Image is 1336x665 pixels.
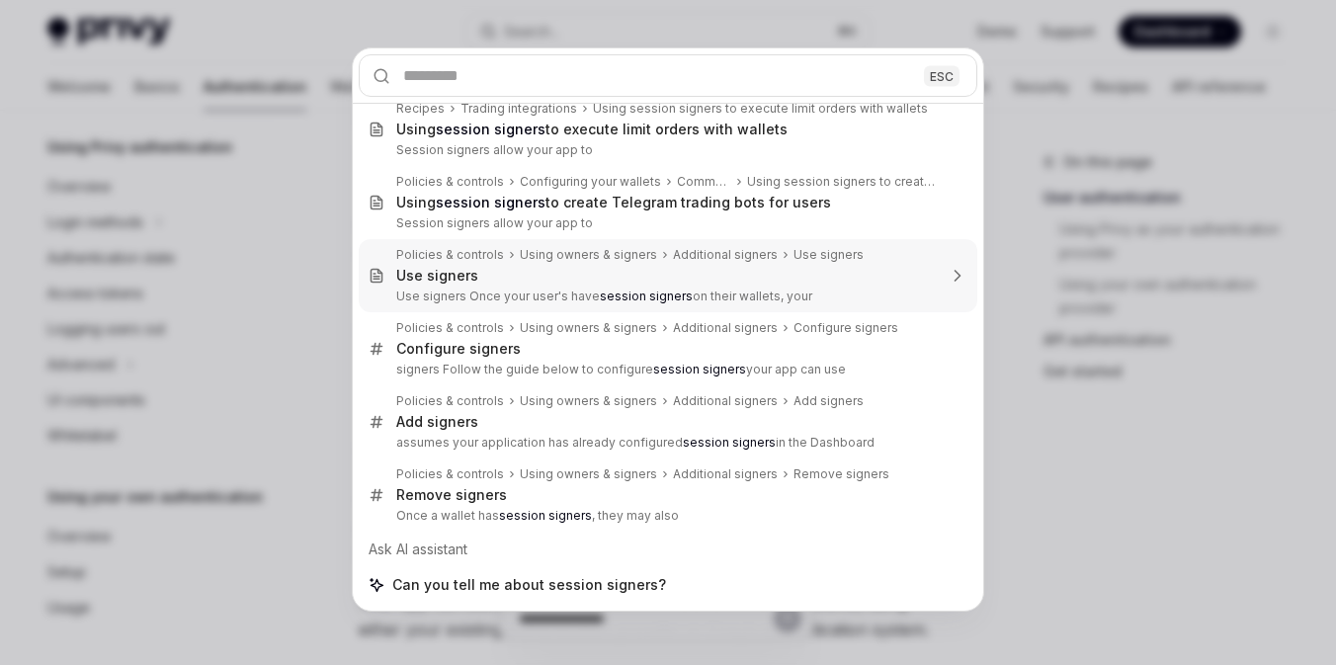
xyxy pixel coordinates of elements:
[396,413,478,431] div: Add signers
[520,320,657,336] div: Using owners & signers
[793,393,864,409] div: Add signers
[520,247,657,263] div: Using owners & signers
[673,247,778,263] div: Additional signers
[396,267,478,285] div: Use signers
[677,174,731,190] div: Common use cases
[396,340,521,358] div: Configure signers
[396,121,788,138] div: Using to execute limit orders with wallets
[396,289,936,304] p: Use signers Once your user's have on their wallets, your
[520,466,657,482] div: Using owners & signers
[396,174,504,190] div: Policies & controls
[396,320,504,336] div: Policies & controls
[673,320,778,336] div: Additional signers
[653,362,746,376] b: session signers
[520,174,661,190] div: Configuring your wallets
[673,393,778,409] div: Additional signers
[396,362,936,377] p: signers Follow the guide below to configure your app can use
[396,435,936,451] p: assumes your application has already configured in the Dashboard
[747,174,936,190] div: Using session signers to create Telegram trading bots for users
[396,393,504,409] div: Policies & controls
[396,142,936,158] p: Session signers allow your app to
[673,466,778,482] div: Additional signers
[396,101,445,117] div: Recipes
[396,466,504,482] div: Policies & controls
[793,466,889,482] div: Remove signers
[793,320,898,336] div: Configure signers
[683,435,776,450] b: session signers
[396,247,504,263] div: Policies & controls
[392,575,666,595] span: Can you tell me about session signers?
[359,532,977,567] div: Ask AI assistant
[396,194,831,211] div: Using to create Telegram trading bots for users
[436,121,545,137] b: session signers
[396,486,507,504] div: Remove signers
[436,194,545,210] b: session signers
[396,215,936,231] p: Session signers allow your app to
[593,101,928,117] div: Using session signers to execute limit orders with wallets
[600,289,693,303] b: session signers
[499,508,592,523] b: session signers
[520,393,657,409] div: Using owners & signers
[793,247,864,263] div: Use signers
[924,65,960,86] div: ESC
[460,101,577,117] div: Trading integrations
[396,508,936,524] p: Once a wallet has , they may also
